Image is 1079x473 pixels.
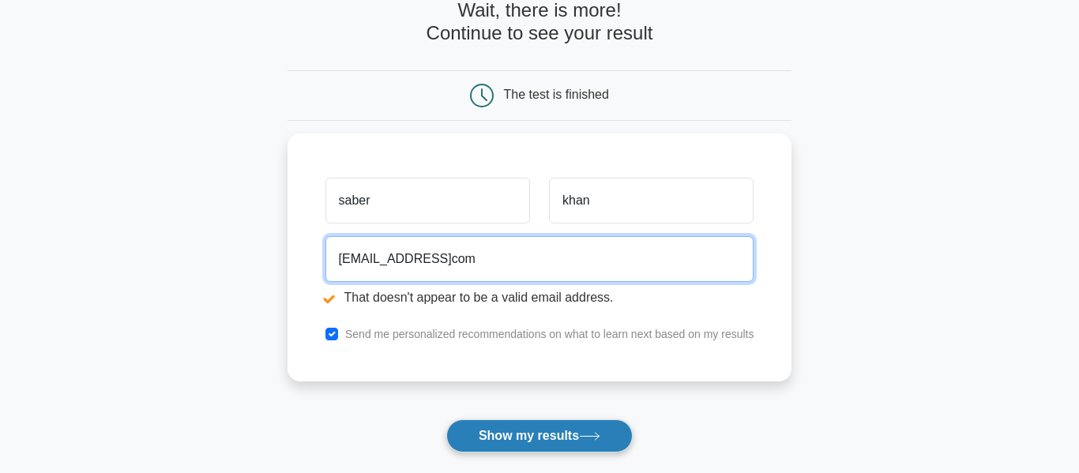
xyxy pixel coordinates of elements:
[549,178,754,223] input: Last name
[325,288,754,307] li: That doesn't appear to be a valid email address.
[325,236,754,282] input: Email
[325,178,530,223] input: First name
[446,419,633,452] button: Show my results
[345,328,754,340] label: Send me personalized recommendations on what to learn next based on my results
[504,88,609,101] div: The test is finished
